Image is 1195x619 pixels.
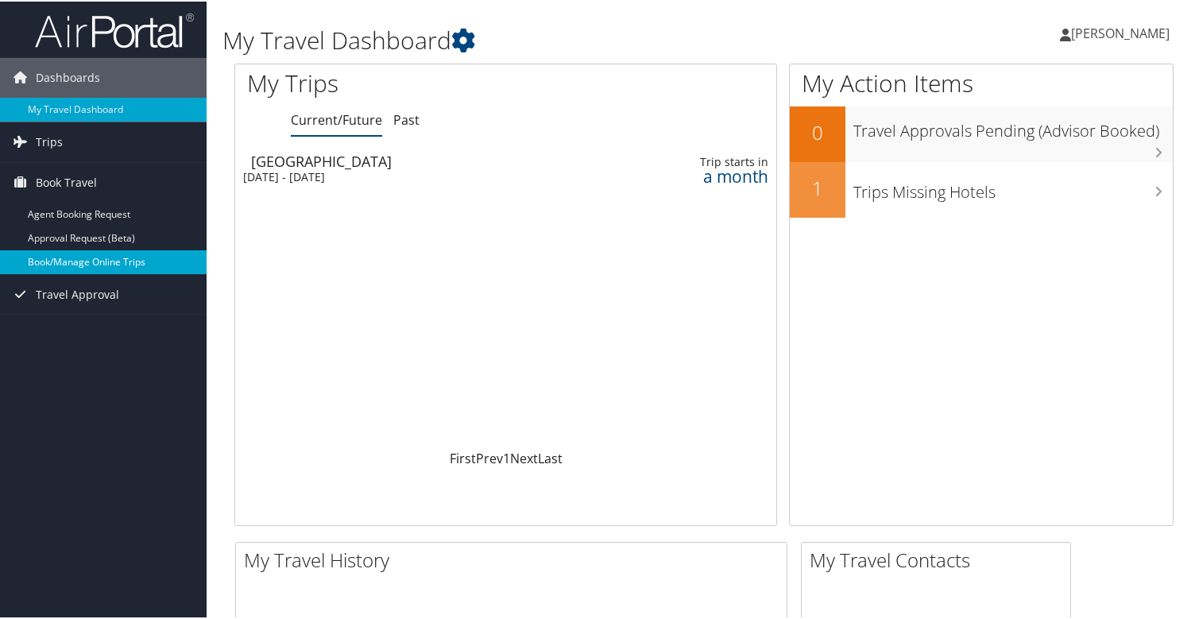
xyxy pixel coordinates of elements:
[244,545,787,572] h2: My Travel History
[291,110,382,127] a: Current/Future
[222,22,864,56] h1: My Travel Dashboard
[853,172,1173,202] h3: Trips Missing Hotels
[790,65,1173,99] h1: My Action Items
[35,10,194,48] img: airportal-logo.png
[243,168,590,183] div: [DATE] - [DATE]
[853,110,1173,141] h3: Travel Approvals Pending (Advisor Booked)
[790,105,1173,161] a: 0Travel Approvals Pending (Advisor Booked)
[790,118,845,145] h2: 0
[36,273,119,313] span: Travel Approval
[810,545,1070,572] h2: My Travel Contacts
[36,56,100,96] span: Dashboards
[476,448,503,466] a: Prev
[36,121,63,161] span: Trips
[247,65,539,99] h1: My Trips
[790,173,845,200] h2: 1
[653,168,769,182] div: a month
[653,153,769,168] div: Trip starts in
[790,161,1173,216] a: 1Trips Missing Hotels
[538,448,563,466] a: Last
[1060,8,1185,56] a: [PERSON_NAME]
[450,448,476,466] a: First
[1071,23,1170,41] span: [PERSON_NAME]
[503,448,510,466] a: 1
[36,161,97,201] span: Book Travel
[393,110,420,127] a: Past
[251,153,598,167] div: [GEOGRAPHIC_DATA]
[510,448,538,466] a: Next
